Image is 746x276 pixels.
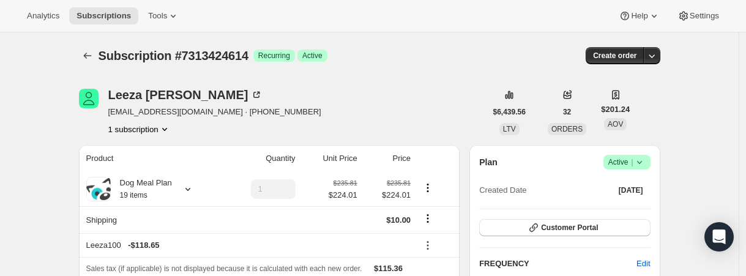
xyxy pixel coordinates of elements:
img: product img [86,178,111,200]
h2: Plan [479,156,498,168]
span: Created Date [479,184,526,196]
button: Analytics [20,7,67,24]
span: Active [608,156,646,168]
span: Help [631,11,647,21]
small: $235.81 [387,179,411,187]
button: 32 [556,103,578,121]
button: Tools [141,7,187,24]
span: Tools [148,11,167,21]
div: Dog Meal Plan [111,177,172,201]
span: $10.00 [386,215,411,225]
span: $6,439.56 [493,107,526,117]
button: [DATE] [611,182,651,199]
span: Subscription #7313424614 [99,49,248,62]
span: ORDERS [551,125,583,133]
span: [EMAIL_ADDRESS][DOMAIN_NAME] · [PHONE_NUMBER] [108,106,321,118]
small: $235.81 [334,179,357,187]
button: Help [611,7,667,24]
small: 19 items [120,191,147,200]
span: $224.01 [329,189,357,201]
th: Product [79,145,222,172]
span: Settings [690,11,719,21]
span: $201.24 [601,103,630,116]
span: $115.36 [374,264,403,273]
button: Shipping actions [418,212,438,225]
span: Sales tax (if applicable) is not displayed because it is calculated with each new order. [86,264,362,273]
div: Leeza [PERSON_NAME] [108,89,263,101]
div: Open Intercom Messenger [704,222,734,252]
th: Quantity [222,145,299,172]
span: Create order [593,51,636,61]
span: Edit [636,258,650,270]
th: Shipping [79,206,222,233]
span: Customer Portal [541,223,598,233]
button: Product actions [418,181,438,195]
span: LTV [503,125,516,133]
button: Subscriptions [79,47,96,64]
button: Create order [586,47,644,64]
span: Leeza Pousoulidis [79,89,99,108]
span: $224.01 [365,189,411,201]
button: Edit [629,254,657,274]
span: Subscriptions [76,11,131,21]
div: Leeza100 [86,239,411,252]
span: - $118.65 [128,239,159,252]
button: Subscriptions [69,7,138,24]
span: | [631,157,633,167]
th: Unit Price [299,145,361,172]
button: Product actions [108,123,171,135]
button: Settings [670,7,726,24]
span: Analytics [27,11,59,21]
span: 32 [563,107,571,117]
button: $6,439.56 [486,103,533,121]
th: Price [361,145,414,172]
span: [DATE] [619,185,643,195]
span: Active [302,51,323,61]
span: AOV [608,120,623,129]
button: Customer Portal [479,219,650,236]
span: Recurring [258,51,290,61]
h2: FREQUENCY [479,258,636,270]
